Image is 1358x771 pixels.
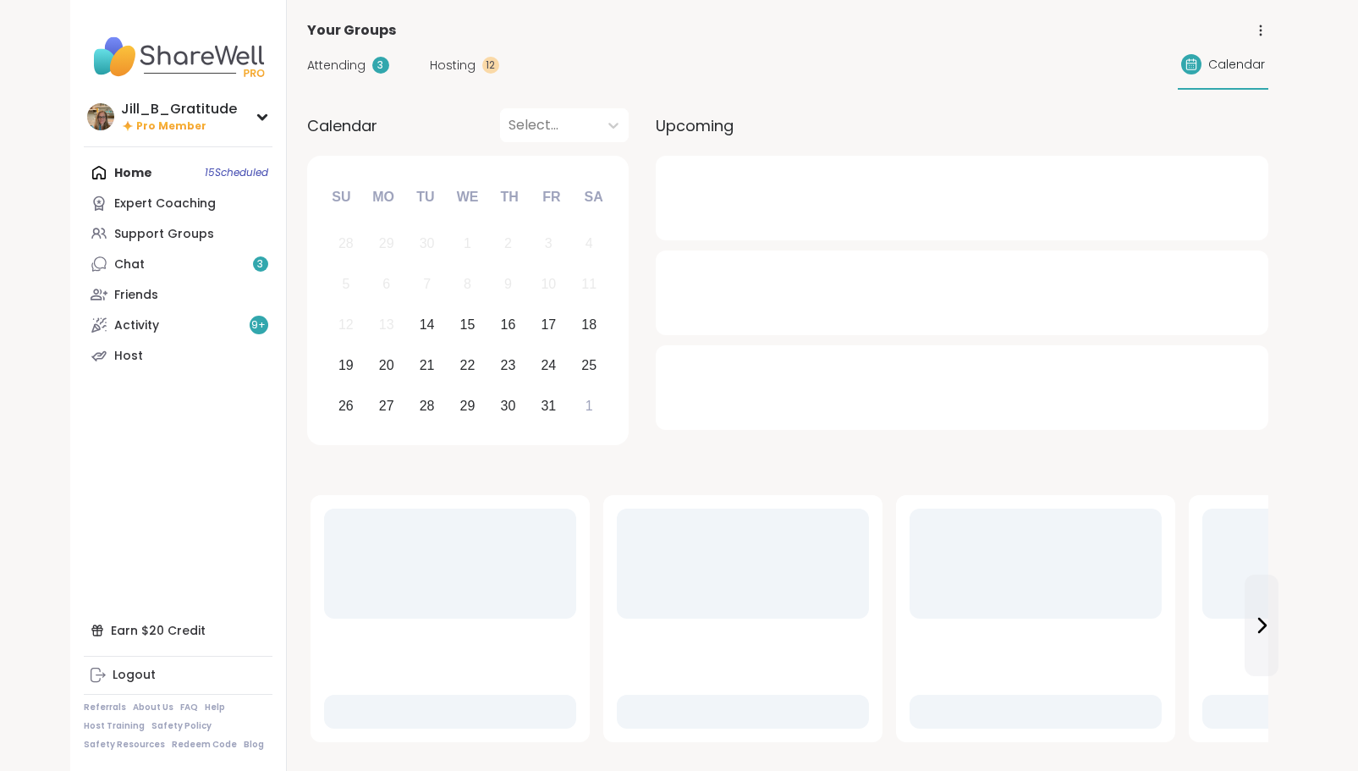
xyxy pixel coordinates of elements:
[571,226,608,262] div: Not available Saturday, October 4th, 2025
[531,307,567,344] div: Choose Friday, October 17th, 2025
[368,226,404,262] div: Not available Monday, September 29th, 2025
[84,702,126,713] a: Referrals
[113,667,156,684] div: Logout
[460,313,476,336] div: 15
[531,388,567,424] div: Choose Friday, October 31st, 2025
[420,354,435,377] div: 21
[531,226,567,262] div: Not available Friday, October 3rd, 2025
[338,354,354,377] div: 19
[501,394,516,417] div: 30
[257,257,263,272] span: 3
[133,702,173,713] a: About Us
[338,394,354,417] div: 26
[307,20,396,41] span: Your Groups
[84,720,145,732] a: Host Training
[379,313,394,336] div: 13
[84,660,272,691] a: Logout
[172,739,237,751] a: Redeem Code
[328,226,365,262] div: Not available Sunday, September 28th, 2025
[365,179,402,216] div: Mo
[84,739,165,751] a: Safety Resources
[114,317,159,334] div: Activity
[322,179,360,216] div: Su
[407,179,444,216] div: Tu
[490,347,526,383] div: Choose Thursday, October 23rd, 2025
[449,267,486,303] div: Not available Wednesday, October 8th, 2025
[490,267,526,303] div: Not available Thursday, October 9th, 2025
[114,256,145,273] div: Chat
[84,279,272,310] a: Friends
[84,27,272,86] img: ShareWell Nav Logo
[449,388,486,424] div: Choose Wednesday, October 29th, 2025
[504,232,512,255] div: 2
[420,394,435,417] div: 28
[490,388,526,424] div: Choose Thursday, October 30th, 2025
[244,739,264,751] a: Blog
[581,273,597,295] div: 11
[571,347,608,383] div: Choose Saturday, October 25th, 2025
[449,226,486,262] div: Not available Wednesday, October 1st, 2025
[251,318,266,333] span: 9 +
[656,114,734,137] span: Upcoming
[372,57,389,74] div: 3
[464,232,471,255] div: 1
[114,196,216,212] div: Expert Coaching
[84,218,272,249] a: Support Groups
[490,226,526,262] div: Not available Thursday, October 2nd, 2025
[84,615,272,646] div: Earn $20 Credit
[342,273,349,295] div: 5
[531,347,567,383] div: Choose Friday, October 24th, 2025
[533,179,570,216] div: Fr
[581,313,597,336] div: 18
[448,179,486,216] div: We
[541,273,556,295] div: 10
[368,267,404,303] div: Not available Monday, October 6th, 2025
[368,388,404,424] div: Choose Monday, October 27th, 2025
[420,232,435,255] div: 30
[586,394,593,417] div: 1
[338,232,354,255] div: 28
[581,354,597,377] div: 25
[423,273,431,295] div: 7
[460,354,476,377] div: 22
[114,287,158,304] div: Friends
[151,720,212,732] a: Safety Policy
[464,273,471,295] div: 8
[307,57,366,74] span: Attending
[449,307,486,344] div: Choose Wednesday, October 15th, 2025
[571,388,608,424] div: Choose Saturday, November 1st, 2025
[114,226,214,243] div: Support Groups
[409,347,445,383] div: Choose Tuesday, October 21st, 2025
[460,394,476,417] div: 29
[328,347,365,383] div: Choose Sunday, October 19th, 2025
[501,354,516,377] div: 23
[409,307,445,344] div: Choose Tuesday, October 14th, 2025
[328,267,365,303] div: Not available Sunday, October 5th, 2025
[379,394,394,417] div: 27
[541,354,556,377] div: 24
[420,313,435,336] div: 14
[501,313,516,336] div: 16
[490,307,526,344] div: Choose Thursday, October 16th, 2025
[338,313,354,336] div: 12
[114,348,143,365] div: Host
[84,310,272,340] a: Activity9+
[368,307,404,344] div: Not available Monday, October 13th, 2025
[326,223,609,426] div: month 2025-10
[575,179,612,216] div: Sa
[504,273,512,295] div: 9
[531,267,567,303] div: Not available Friday, October 10th, 2025
[541,313,556,336] div: 17
[87,103,114,130] img: Jill_B_Gratitude
[430,57,476,74] span: Hosting
[379,232,394,255] div: 29
[409,267,445,303] div: Not available Tuesday, October 7th, 2025
[84,340,272,371] a: Host
[545,232,553,255] div: 3
[482,57,499,74] div: 12
[328,307,365,344] div: Not available Sunday, October 12th, 2025
[1208,56,1265,74] span: Calendar
[409,388,445,424] div: Choose Tuesday, October 28th, 2025
[571,307,608,344] div: Choose Saturday, October 18th, 2025
[449,347,486,383] div: Choose Wednesday, October 22nd, 2025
